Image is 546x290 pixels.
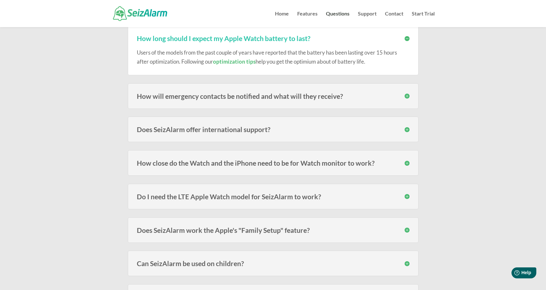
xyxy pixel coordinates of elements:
[137,126,409,133] h3: Does SeizAlarm offer international support?
[137,227,409,233] h3: Does SeizAlarm work the Apple's "Family Setup" feature?
[137,35,409,42] h3: How long should I expect my Apple Watch battery to last?
[137,260,409,267] h3: Can SeizAlarm be used on children?
[358,11,377,27] a: Support
[489,265,539,283] iframe: Help widget launcher
[297,11,318,27] a: Features
[137,93,409,99] h3: How will emergency contacts be notified and what will they receive?
[385,11,403,27] a: Contact
[326,11,349,27] a: Questions
[137,48,409,66] p: Users of the models from the past couple of years have reported that the battery has been lasting...
[275,11,289,27] a: Home
[412,11,435,27] a: Start Trial
[137,193,409,200] h3: Do I need the LTE Apple Watch model for SeizAlarm to work?
[213,58,256,65] a: optimization tips
[113,6,167,21] img: SeizAlarm
[137,160,409,166] h3: How close do the Watch and the iPhone need to be for Watch monitor to work?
